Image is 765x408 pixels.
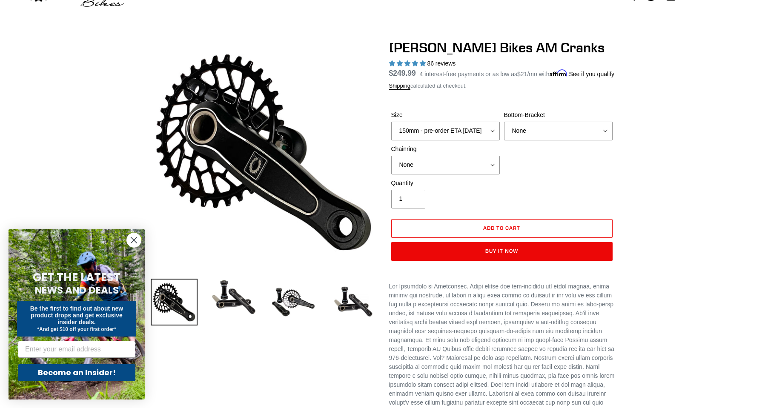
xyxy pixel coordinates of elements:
span: 4.97 stars [389,60,427,67]
label: Bottom-Bracket [504,111,613,120]
button: Add to cart [391,219,613,238]
span: NEWS AND DEALS [35,283,119,297]
button: Become an Insider! [18,364,135,381]
p: 4 interest-free payments or as low as /mo with . [420,68,615,79]
span: Affirm [550,69,567,77]
a: Shipping [389,83,411,90]
span: Add to cart [483,225,520,231]
input: Enter your email address [18,341,135,358]
button: Close dialog [126,233,141,248]
a: See if you qualify - Learn more about Affirm Financing (opens in modal) [569,71,614,77]
h1: [PERSON_NAME] Bikes AM Cranks [389,40,615,56]
img: Load image into Gallery viewer, Canfield Bikes AM Cranks [270,279,317,325]
img: Load image into Gallery viewer, CANFIELD-AM_DH-CRANKS [329,279,376,325]
span: 86 reviews [427,60,456,67]
button: Buy it now [391,242,613,261]
label: Size [391,111,500,120]
span: $249.99 [389,69,416,77]
label: Quantity [391,179,500,188]
img: Load image into Gallery viewer, Canfield Cranks [210,279,257,316]
label: Chainring [391,145,500,154]
span: Be the first to find out about new product drops and get exclusive insider deals. [30,305,123,325]
div: calculated at checkout. [389,82,615,90]
span: *And get $10 off your first order* [37,326,116,332]
span: $21 [517,71,527,77]
img: Load image into Gallery viewer, Canfield Bikes AM Cranks [151,279,198,325]
span: GET THE LATEST [33,270,120,285]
